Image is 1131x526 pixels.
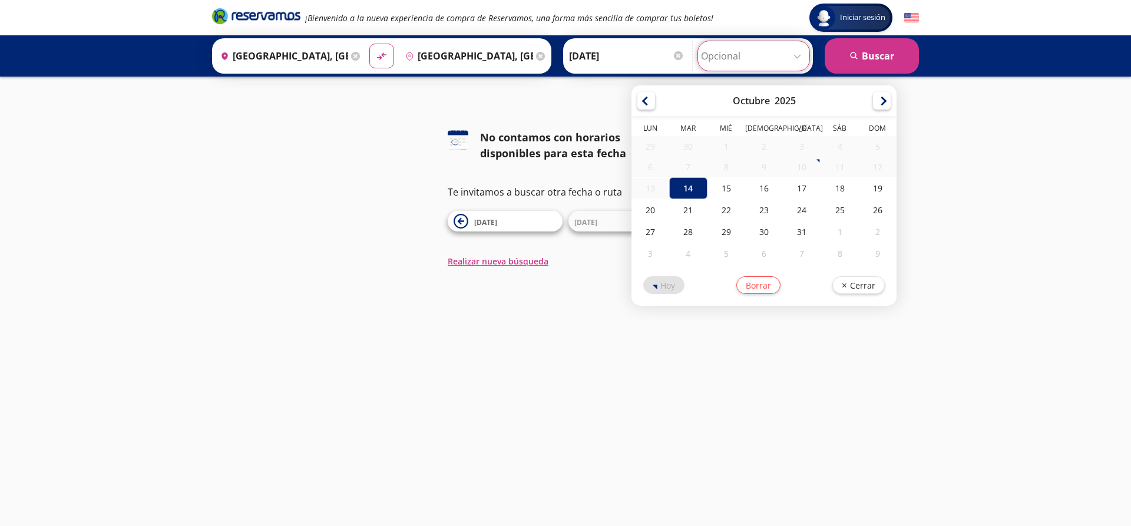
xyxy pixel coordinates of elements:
[707,243,745,264] div: 05-Nov-25
[783,136,821,157] div: 03-Oct-25
[821,221,858,243] div: 01-Nov-25
[631,123,669,136] th: Lunes
[858,221,896,243] div: 02-Nov-25
[745,136,782,157] div: 02-Oct-25
[745,221,782,243] div: 30-Oct-25
[669,177,707,199] div: 14-Oct-25
[858,136,896,157] div: 05-Oct-25
[569,41,684,71] input: Elegir Fecha
[448,255,548,267] button: Realizar nueva búsqueda
[480,130,683,161] div: No contamos con horarios disponibles para esta fecha
[858,199,896,221] div: 26-Oct-25
[568,211,683,231] button: [DATE]
[832,276,884,294] button: Cerrar
[669,221,707,243] div: 28-Oct-25
[783,243,821,264] div: 07-Nov-25
[774,94,795,107] div: 2025
[669,243,707,264] div: 04-Nov-25
[643,276,684,294] button: Hoy
[669,136,707,157] div: 30-Sep-25
[732,94,769,107] div: Octubre
[448,211,563,231] button: [DATE]
[736,276,780,294] button: Borrar
[448,185,683,199] p: Te invitamos a buscar otra fecha o ruta
[631,136,669,157] div: 29-Sep-25
[631,221,669,243] div: 27-Oct-25
[745,177,782,199] div: 16-Oct-25
[216,41,348,71] input: Buscar Origen
[212,7,300,25] i: Brand Logo
[701,41,806,71] input: Opcional
[669,199,707,221] div: 21-Oct-25
[631,243,669,264] div: 03-Nov-25
[783,199,821,221] div: 24-Oct-25
[745,123,782,136] th: Jueves
[858,157,896,177] div: 12-Oct-25
[821,199,858,221] div: 25-Oct-25
[825,38,919,74] button: Buscar
[821,157,858,177] div: 11-Oct-25
[212,7,300,28] a: Brand Logo
[904,11,919,25] button: English
[835,12,890,24] span: Iniciar sesión
[858,243,896,264] div: 09-Nov-25
[401,41,533,71] input: Buscar Destino
[707,177,745,199] div: 15-Oct-25
[783,123,821,136] th: Viernes
[707,221,745,243] div: 29-Oct-25
[858,177,896,199] div: 19-Oct-25
[745,243,782,264] div: 06-Nov-25
[745,199,782,221] div: 23-Oct-25
[707,199,745,221] div: 22-Oct-25
[574,217,597,227] span: [DATE]
[821,136,858,157] div: 04-Oct-25
[474,217,497,227] span: [DATE]
[821,177,858,199] div: 18-Oct-25
[707,123,745,136] th: Miércoles
[631,178,669,199] div: 13-Oct-25
[631,157,669,177] div: 06-Oct-25
[669,123,707,136] th: Martes
[858,123,896,136] th: Domingo
[783,221,821,243] div: 31-Oct-25
[707,157,745,177] div: 08-Oct-25
[783,177,821,199] div: 17-Oct-25
[305,12,713,24] em: ¡Bienvenido a la nueva experiencia de compra de Reservamos, una forma más sencilla de comprar tus...
[783,157,821,177] div: 10-Oct-25
[707,136,745,157] div: 01-Oct-25
[669,157,707,177] div: 07-Oct-25
[745,157,782,177] div: 09-Oct-25
[631,199,669,221] div: 20-Oct-25
[821,123,858,136] th: Sábado
[821,243,858,264] div: 08-Nov-25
